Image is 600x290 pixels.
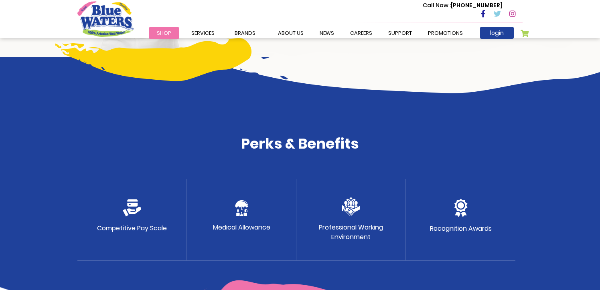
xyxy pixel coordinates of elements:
[270,27,312,39] a: about us
[380,27,420,39] a: support
[97,224,167,233] p: Competitive Pay Scale
[342,197,360,216] img: team.png
[123,199,141,217] img: credit-card.png
[420,27,471,39] a: Promotions
[77,135,523,152] h4: Perks & Benefits
[312,27,342,39] a: News
[173,40,600,93] img: career-intro-art.png
[235,200,248,216] img: protect.png
[342,27,380,39] a: careers
[191,29,215,37] span: Services
[319,223,383,242] p: Professional Working Environment
[423,1,503,10] p: [PHONE_NUMBER]
[430,224,492,234] p: Recognition Awards
[77,1,134,36] a: store logo
[480,27,514,39] a: login
[157,29,171,37] span: Shop
[235,29,255,37] span: Brands
[55,38,251,81] img: career-yellow-bar.png
[213,223,270,232] p: Medical Allowance
[454,199,468,217] img: medal.png
[423,1,451,9] span: Call Now :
